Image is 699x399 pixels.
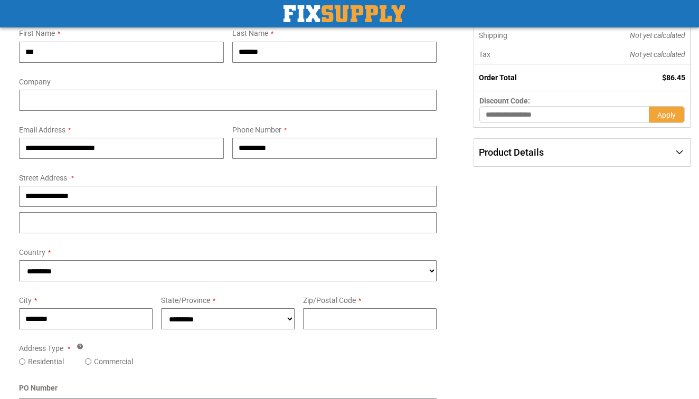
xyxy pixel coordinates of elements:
[284,5,405,22] img: Fix Industrial Supply
[630,50,685,59] span: Not yet calculated
[232,29,268,37] span: Last Name
[19,29,55,37] span: First Name
[479,147,544,158] span: Product Details
[303,296,356,305] span: Zip/Postal Code
[28,356,64,367] label: Residential
[19,383,437,399] div: PO Number
[232,126,281,134] span: Phone Number
[630,31,685,40] span: Not yet calculated
[19,126,65,134] span: Email Address
[657,111,676,119] span: Apply
[94,356,133,367] label: Commercial
[479,97,530,105] span: Discount Code:
[19,344,63,353] span: Address Type
[662,73,685,82] span: $86.45
[19,174,67,182] span: Street Address
[649,106,685,123] button: Apply
[479,31,507,40] span: Shipping
[19,248,45,256] span: Country
[479,73,517,82] strong: Order Total
[19,296,32,305] span: City
[19,78,51,86] span: Company
[161,296,210,305] span: State/Province
[474,45,570,64] th: Tax
[284,5,405,22] a: store logo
